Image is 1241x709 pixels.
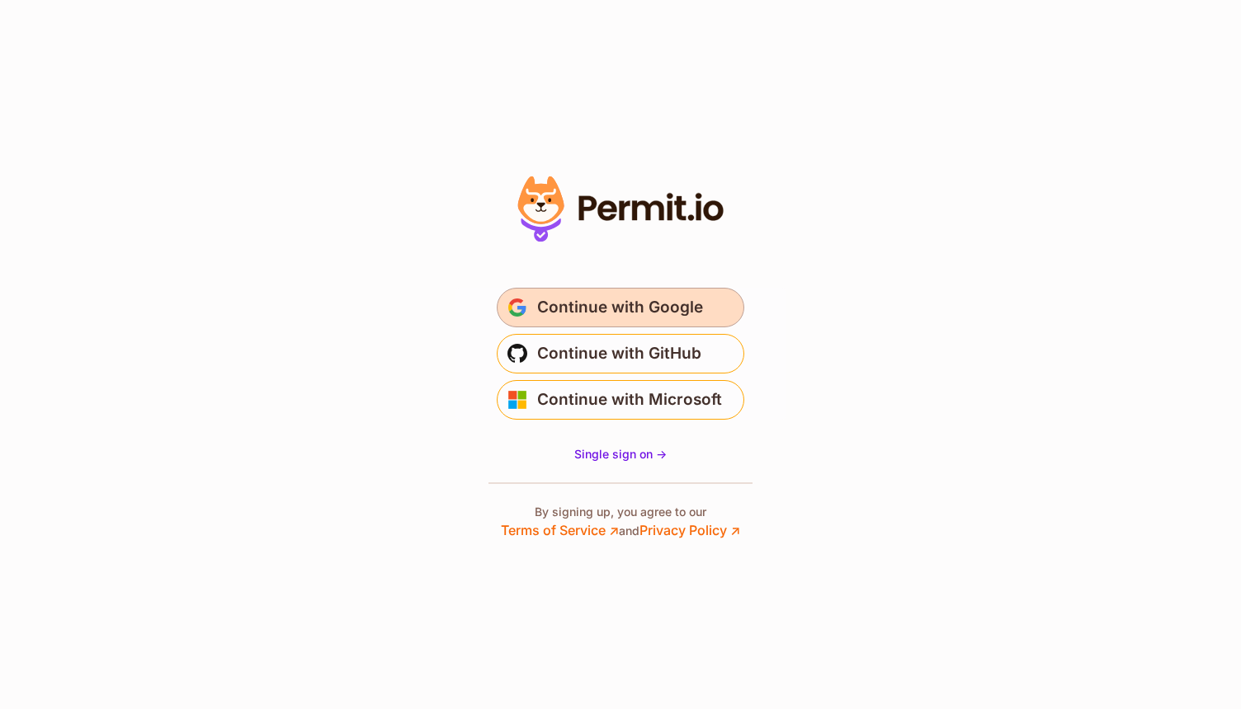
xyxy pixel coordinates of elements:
[497,288,744,327] button: Continue with Google
[574,447,667,461] span: Single sign on ->
[537,340,701,367] span: Continue with GitHub
[501,522,619,538] a: Terms of Service ↗
[501,504,740,540] p: By signing up, you agree to our and
[497,334,744,373] button: Continue with GitHub
[537,387,722,413] span: Continue with Microsoft
[537,294,703,321] span: Continue with Google
[639,522,740,538] a: Privacy Policy ↗
[497,380,744,420] button: Continue with Microsoft
[574,446,667,462] a: Single sign on ->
